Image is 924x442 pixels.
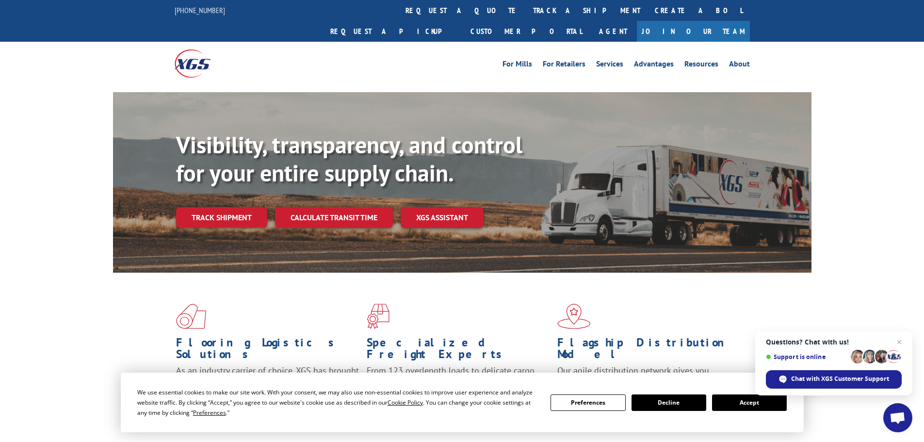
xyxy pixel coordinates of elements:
h1: Flagship Distribution Model [557,337,741,365]
span: Cookie Policy [388,398,423,407]
span: Support is online [766,353,847,360]
img: xgs-icon-total-supply-chain-intelligence-red [176,304,206,329]
a: Agent [589,21,637,42]
button: Decline [632,394,706,411]
button: Preferences [551,394,625,411]
h1: Specialized Freight Experts [367,337,550,365]
a: Join Our Team [637,21,750,42]
a: Track shipment [176,207,267,228]
a: Open chat [883,403,912,432]
a: Request a pickup [323,21,463,42]
a: Services [596,60,623,71]
a: For Mills [503,60,532,71]
span: Questions? Chat with us! [766,338,902,346]
img: xgs-icon-focused-on-flooring-red [367,304,389,329]
span: Chat with XGS Customer Support [791,375,889,383]
a: Customer Portal [463,21,589,42]
a: Advantages [634,60,674,71]
b: Visibility, transparency, and control for your entire supply chain. [176,130,522,188]
span: Preferences [193,409,226,417]
button: Accept [712,394,787,411]
span: Chat with XGS Customer Support [766,370,902,389]
span: Our agile distribution network gives you nationwide inventory management on demand. [557,365,736,388]
div: We use essential cookies to make our site work. With your consent, we may also use non-essential ... [137,387,539,418]
a: Resources [684,60,718,71]
div: Cookie Consent Prompt [121,373,804,432]
a: Calculate transit time [275,207,393,228]
span: As an industry carrier of choice, XGS has brought innovation and dedication to flooring logistics... [176,365,359,399]
a: For Retailers [543,60,585,71]
img: xgs-icon-flagship-distribution-model-red [557,304,591,329]
a: About [729,60,750,71]
a: XGS ASSISTANT [401,207,484,228]
p: From 123 overlength loads to delicate cargo, our experienced staff knows the best way to move you... [367,365,550,408]
h1: Flooring Logistics Solutions [176,337,359,365]
a: [PHONE_NUMBER] [175,5,225,15]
